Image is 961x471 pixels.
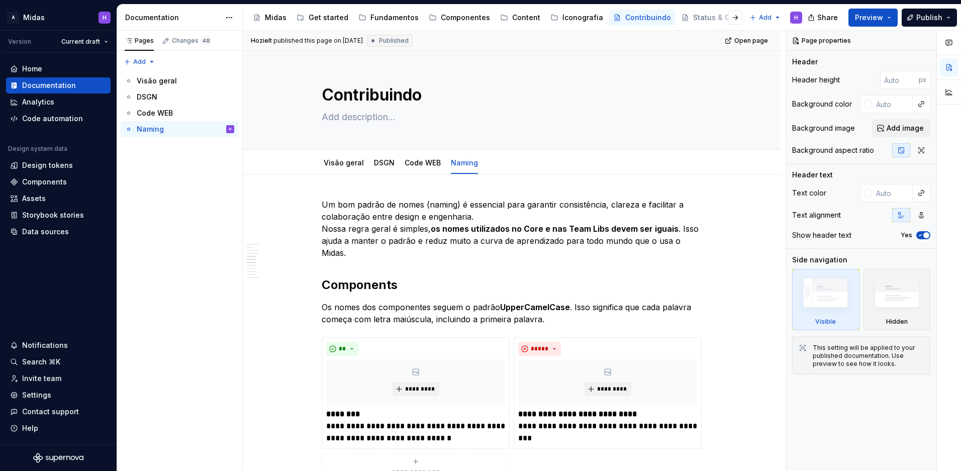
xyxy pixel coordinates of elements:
[22,64,42,74] div: Home
[848,9,898,27] button: Preview
[405,158,441,167] a: Code WEB
[22,423,38,433] div: Help
[855,13,883,23] span: Preview
[379,37,409,45] span: Published
[887,123,924,133] span: Add image
[137,124,164,134] div: Naming
[22,114,83,124] div: Code automation
[792,57,818,67] div: Header
[22,390,51,400] div: Settings
[880,71,919,89] input: Auto
[22,357,60,367] div: Search ⌘K
[792,145,874,155] div: Background aspect ratio
[919,76,926,84] p: px
[2,7,115,28] button: AMidasH
[792,75,840,85] div: Header height
[121,73,238,89] a: Visão geral
[817,13,838,23] span: Share
[815,318,836,326] div: Visible
[273,37,363,45] div: published this page on [DATE]
[734,37,768,45] span: Open page
[125,13,220,23] div: Documentation
[137,92,157,102] div: DSGN
[172,37,212,45] div: Changes
[6,157,111,173] a: Design tokens
[370,13,419,23] div: Fundamentos
[562,13,603,23] div: Iconografia
[6,387,111,403] a: Settings
[6,354,111,370] button: Search ⌘K
[792,255,847,265] div: Side navigation
[324,158,364,167] a: Visão geral
[722,34,773,48] a: Open page
[6,191,111,207] a: Assets
[431,224,679,234] strong: os nomes utilizados no Core e nas Team Libs devem ser iguais
[249,10,291,26] a: Midas
[546,10,607,26] a: Iconografia
[792,210,841,220] div: Text alignment
[251,37,272,45] span: Hozielt
[322,301,702,325] p: Os nomes dos componentes seguem o padrão . Isso significa que cada palavra começa com letra maiús...
[8,145,67,153] div: Design system data
[309,13,348,23] div: Get started
[496,10,544,26] a: Content
[22,177,67,187] div: Components
[6,370,111,387] a: Invite team
[6,224,111,240] a: Data sources
[61,38,100,46] span: Current draft
[886,318,908,326] div: Hidden
[792,170,833,180] div: Header text
[792,188,826,198] div: Text color
[863,269,931,330] div: Hidden
[22,97,54,107] div: Analytics
[33,453,83,463] a: Supernova Logo
[23,13,45,23] div: Midas
[872,119,930,137] button: Add image
[401,152,445,173] div: Code WEB
[609,10,675,26] a: Contribuindo
[121,89,238,105] a: DSGN
[677,10,779,26] a: Status & Changelog
[792,123,855,133] div: Background image
[792,269,859,330] div: Visible
[693,13,763,23] div: Status & Changelog
[792,230,851,240] div: Show header text
[22,407,79,417] div: Contact support
[6,77,111,93] a: Documentation
[6,420,111,436] button: Help
[759,14,772,22] span: Add
[512,13,540,23] div: Content
[794,14,798,22] div: H
[322,199,702,259] p: Um bom padrão de nomes (naming) é essencial para garantir consistência, clareza e facilitar a col...
[229,124,231,134] div: H
[121,55,158,69] button: Add
[293,10,352,26] a: Get started
[500,302,570,312] strong: UpperCamelCase
[22,373,61,384] div: Invite team
[103,14,107,22] div: H
[6,337,111,353] button: Notifications
[22,340,68,350] div: Notifications
[6,61,111,77] a: Home
[354,10,423,26] a: Fundamentos
[137,108,173,118] div: Code WEB
[6,174,111,190] a: Components
[22,80,76,90] div: Documentation
[6,111,111,127] a: Code automation
[201,37,212,45] span: 48
[746,11,784,25] button: Add
[6,404,111,420] button: Contact support
[7,12,19,24] div: A
[22,160,73,170] div: Design tokens
[22,210,84,220] div: Storybook stories
[441,13,490,23] div: Componentes
[813,344,924,368] div: This setting will be applied to your published documentation. Use preview to see how it looks.
[792,99,852,109] div: Background color
[121,73,238,137] div: Page tree
[137,76,177,86] div: Visão geral
[872,184,913,202] input: Auto
[249,8,744,28] div: Page tree
[22,227,69,237] div: Data sources
[320,83,700,107] textarea: Contribuindo
[872,95,913,113] input: Auto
